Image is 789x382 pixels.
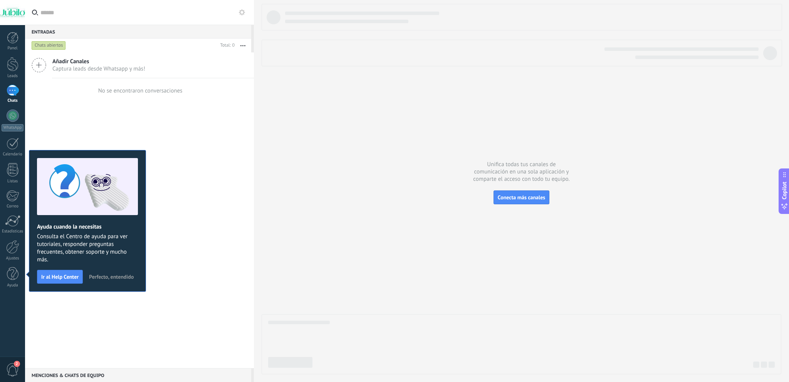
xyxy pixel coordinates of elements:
[2,152,24,157] div: Calendario
[37,270,83,284] button: Ir al Help Center
[98,87,183,94] div: No se encontraron conversaciones
[498,194,545,201] span: Conecta más canales
[2,256,24,261] div: Ajustes
[494,190,549,204] button: Conecta más canales
[37,233,138,264] span: Consulta el Centro de ayuda para ver tutoriales, responder preguntas frecuentes, obtener soporte ...
[2,179,24,184] div: Listas
[41,274,79,279] span: Ir al Help Center
[52,65,145,72] span: Captura leads desde Whatsapp y más!
[25,368,251,382] div: Menciones & Chats de equipo
[2,74,24,79] div: Leads
[25,25,251,39] div: Entradas
[217,42,235,49] div: Total: 0
[2,124,24,131] div: WhatsApp
[2,229,24,234] div: Estadísticas
[781,182,788,199] span: Copilot
[37,223,138,231] h2: Ayuda cuando la necesitas
[86,271,137,283] button: Perfecto, entendido
[2,283,24,288] div: Ayuda
[2,98,24,103] div: Chats
[2,204,24,209] div: Correo
[52,58,145,65] span: Añadir Canales
[14,361,20,367] span: 2
[32,41,66,50] div: Chats abiertos
[89,274,134,279] span: Perfecto, entendido
[2,46,24,51] div: Panel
